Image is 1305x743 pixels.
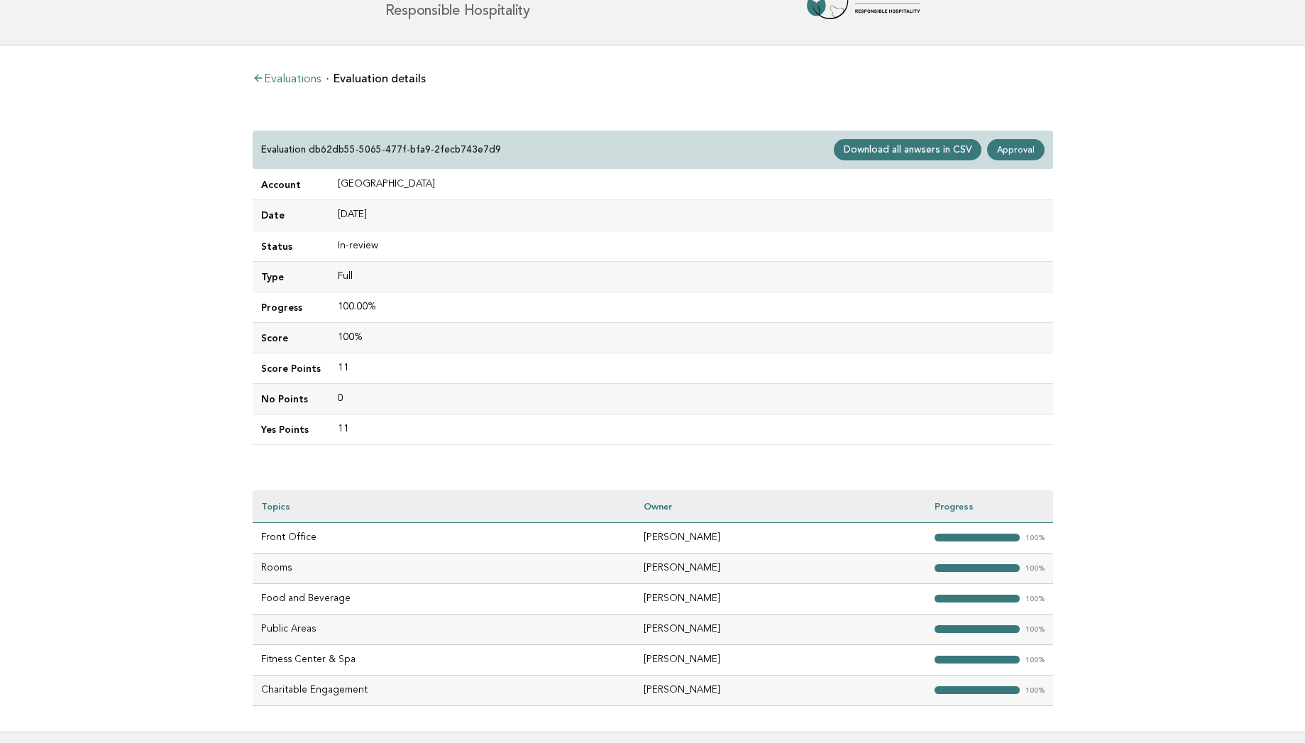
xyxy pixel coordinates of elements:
[326,73,426,84] li: Evaluation details
[635,614,925,644] td: [PERSON_NAME]
[635,644,925,675] td: [PERSON_NAME]
[935,656,1020,664] strong: ">
[253,292,329,322] td: Progress
[253,553,636,583] td: Rooms
[987,139,1044,160] a: Approval
[834,139,981,160] a: Download all anwsers in CSV
[635,490,925,522] th: Owner
[1025,626,1045,634] em: 100%
[261,143,501,156] p: Evaluation db62db55-5065-477f-bfa9-2fecb743e7d9
[635,583,925,614] td: [PERSON_NAME]
[253,231,329,261] td: Status
[253,675,636,705] td: Charitable Engagement
[253,383,329,414] td: No Points
[329,414,1053,445] td: 11
[253,353,329,383] td: Score Points
[253,322,329,353] td: Score
[253,261,329,292] td: Type
[329,170,1053,200] td: [GEOGRAPHIC_DATA]
[329,383,1053,414] td: 0
[935,686,1020,694] strong: ">
[935,625,1020,633] strong: ">
[329,231,1053,261] td: In-review
[253,414,329,445] td: Yes Points
[635,522,925,553] td: [PERSON_NAME]
[253,74,321,85] a: Evaluations
[935,534,1020,541] strong: ">
[329,261,1053,292] td: Full
[253,644,636,675] td: Fitness Center & Spa
[935,595,1020,602] strong: ">
[935,564,1020,572] strong: ">
[253,614,636,644] td: Public Areas
[1025,656,1045,664] em: 100%
[926,490,1053,522] th: Progress
[253,170,329,200] td: Account
[1025,687,1045,695] em: 100%
[1025,595,1045,603] em: 100%
[253,583,636,614] td: Food and Beverage
[329,322,1053,353] td: 100%
[253,522,636,553] td: Front Office
[1025,565,1045,573] em: 100%
[253,200,329,231] td: Date
[329,353,1053,383] td: 11
[635,675,925,705] td: [PERSON_NAME]
[329,292,1053,322] td: 100.00%
[253,490,636,522] th: Topics
[635,553,925,583] td: [PERSON_NAME]
[1025,534,1045,542] em: 100%
[329,200,1053,231] td: [DATE]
